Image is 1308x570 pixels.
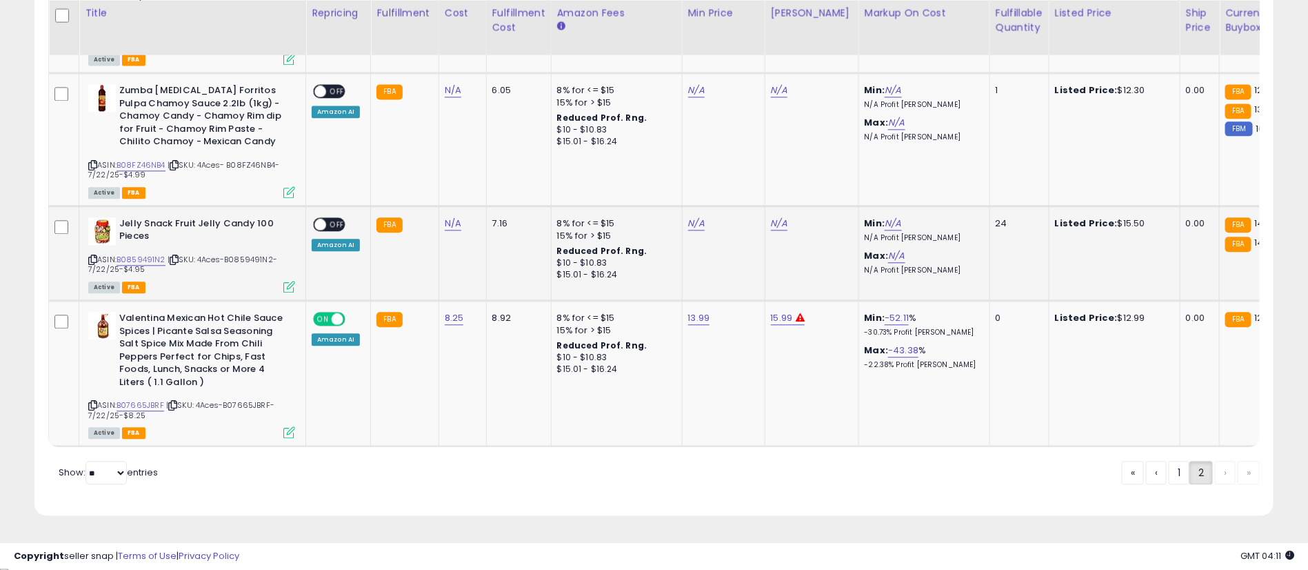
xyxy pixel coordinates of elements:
[88,312,116,340] img: 41kQ3-234OL._SL40_.jpg
[796,313,805,322] i: Max price is in the reduced profit range.
[557,269,672,281] div: $15.01 - $16.24
[865,116,889,129] b: Max:
[312,333,360,346] div: Amazon AI
[11,335,265,444] div: Britney says…
[66,484,85,504] span: Bad
[88,84,116,112] img: 41RRGAgIk9S._SL40_.jpg
[492,217,541,230] div: 7.16
[22,256,215,297] div: Let us know if you run into any issues getting back into your account and we're happy to have you...
[1055,311,1118,324] b: Listed Price:
[376,84,402,99] small: FBA
[865,266,979,275] p: N/A Profit [PERSON_NAME]
[557,6,676,20] div: Amazon Fees
[11,444,265,542] div: Support says…
[179,549,239,562] a: Privacy Policy
[26,458,190,475] div: Rate your conversation
[888,344,918,357] a: -43.38
[865,311,885,324] b: Min:
[557,20,565,32] small: Amazon Fees.
[96,40,142,51] a: now login
[119,217,287,246] b: Jelly Snack Fruit Jelly Candy 100 Pieces
[865,344,979,370] div: %
[22,363,215,390] div: Any issues getting back into your Seller Snap account [DATE]?
[865,217,885,230] b: Min:
[885,83,901,97] a: N/A
[122,187,145,199] span: FBA
[122,282,145,293] span: FBA
[85,6,300,20] div: Title
[445,217,461,230] a: N/A
[98,484,117,504] span: OK
[865,83,885,97] b: Min:
[122,427,145,439] span: FBA
[557,352,672,364] div: $10 - $10.83
[312,106,360,118] div: Amazon AI
[557,312,672,324] div: 8% for <= $15
[343,313,365,325] span: OFF
[117,159,165,171] a: B08FZ46NB4
[996,217,1038,230] div: 24
[865,100,979,110] p: N/A Profit [PERSON_NAME]
[557,97,672,109] div: 15% for > $15
[1225,6,1296,35] div: Current Buybox Price
[326,86,348,97] span: OFF
[119,84,287,152] b: Zumba [MEDICAL_DATA] Forritos Pulpa Chamoy Sauce 2.2lb (1kg) - Chamoy Candy - Chamoy Rim dip for ...
[1225,237,1251,252] small: FBA
[771,83,787,97] a: N/A
[88,84,295,197] div: ASIN:
[312,6,365,20] div: Repricing
[1240,549,1294,562] span: 2025-08-10 04:11 GMT
[88,254,277,275] span: | SKU: 4Aces-B0859491N2-7/22/25-$4.95
[242,6,267,30] div: Close
[1225,84,1251,99] small: FBA
[216,6,242,32] button: Home
[688,311,710,325] a: 13.99
[1186,312,1209,324] div: 0.00
[59,466,158,479] span: Show: entries
[118,549,177,562] a: Terms of Use
[1055,84,1169,97] div: $12.30
[122,54,145,66] span: FBA
[326,218,348,230] span: OFF
[1255,217,1278,230] span: 14.25
[492,6,545,35] div: Fulfillment Cost
[688,217,705,230] a: N/A
[492,312,541,324] div: 8.92
[771,311,793,325] a: 15.99
[557,257,672,269] div: $10 - $10.83
[130,484,150,504] span: Great
[88,217,116,245] img: 51zYoWzQ5xL._SL40_.jpg
[1225,104,1251,119] small: FBA
[88,427,120,439] span: All listings currently available for purchase on Amazon
[11,335,226,433] div: Hey [PERSON_NAME]!Any issues getting back into your Seller Snap account [DATE]?You can schedule a...
[312,239,360,251] div: Amazon AI
[314,313,332,325] span: ON
[117,400,164,411] a: B07665JBRF
[14,549,64,562] strong: Copyright
[67,17,172,31] p: The team can also help
[771,217,787,230] a: N/A
[88,217,295,291] div: ASIN:
[557,136,672,148] div: $15.01 - $16.24
[865,312,979,337] div: %
[88,400,274,420] span: | SKU: 4Aces-B07665JBRF-7/22/25-$8.25
[1186,217,1209,230] div: 0.00
[376,6,432,20] div: Fulfillment
[39,8,61,30] img: Profile image for Support
[557,245,647,257] b: Reduced Prof. Rng.
[885,311,909,325] a: -52.11
[445,83,461,97] a: N/A
[865,132,979,142] p: N/A Profit [PERSON_NAME]
[1255,103,1271,116] span: 13.5
[22,26,215,108] div: I've reactivated your account which means you can like usual. Since you've been away, we've added...
[1055,312,1169,324] div: $12.99
[376,312,402,327] small: FBA
[492,84,541,97] div: 6.05
[119,312,287,392] b: Valentina Mexican Hot Chile Sauce Spices | Picante Salsa Seasoning Salt Spice Mix Made From Chili...
[557,112,647,124] b: Reduced Prof. Rng.
[865,328,979,337] p: -30.73% Profit [PERSON_NAME]
[445,311,464,325] a: 8.25
[11,316,265,335] div: [DATE]
[557,124,672,136] div: $10 - $10.83
[1225,312,1251,327] small: FBA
